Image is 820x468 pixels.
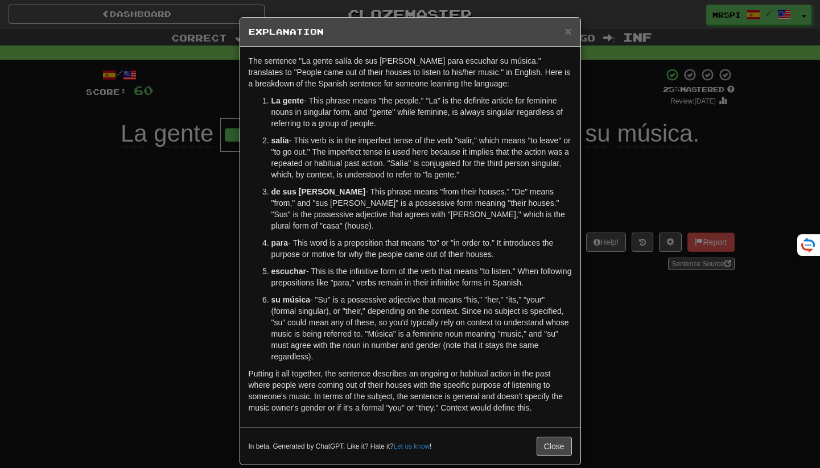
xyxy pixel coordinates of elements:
[271,186,572,231] p: - This phrase means "from their houses." "De" means "from," and "sus [PERSON_NAME]" is a possessi...
[271,135,572,180] p: - This verb is in the imperfect tense of the verb "salir," which means "to leave" or "to go out."...
[271,136,289,145] strong: salía
[271,295,310,304] strong: su música
[537,437,572,456] button: Close
[249,368,572,413] p: Putting it all together, the sentence describes an ongoing or habitual action in the past where p...
[564,25,571,37] button: Close
[271,95,572,129] p: - This phrase means "the people." "La" is the definite article for feminine nouns in singular for...
[249,442,432,452] small: In beta. Generated by ChatGPT. Like it? Hate it? !
[394,442,430,450] a: Let us know
[271,238,289,247] strong: para
[271,266,572,288] p: - This is the infinitive form of the verb that means "to listen." When following prepositions lik...
[249,55,572,89] p: The sentence "La gente salía de sus [PERSON_NAME] para escuchar su música." translates to "People...
[564,24,571,38] span: ×
[271,237,572,260] p: - This word is a preposition that means "to" or "in order to." It introduces the purpose or motiv...
[271,96,304,105] strong: La gente
[271,187,366,196] strong: de sus [PERSON_NAME]
[271,267,306,276] strong: escuchar
[271,294,572,362] p: - "Su" is a possessive adjective that means "his," "her," "its," "your" (formal singular), or "th...
[249,26,572,38] h5: Explanation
